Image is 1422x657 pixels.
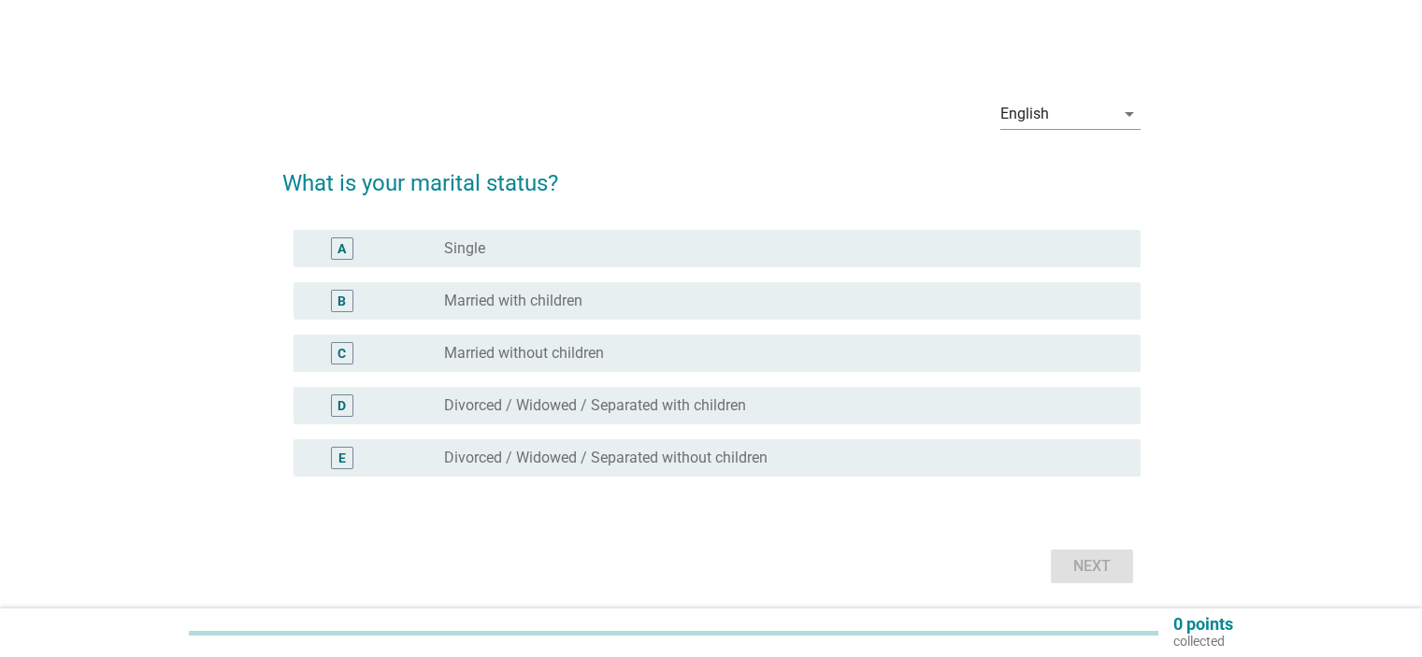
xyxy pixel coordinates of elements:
[338,449,346,468] div: E
[444,292,582,310] label: Married with children
[338,396,346,416] div: D
[338,239,346,259] div: A
[1118,103,1141,125] i: arrow_drop_down
[444,239,485,258] label: Single
[1173,616,1233,633] p: 0 points
[444,396,746,415] label: Divorced / Widowed / Separated with children
[282,148,1141,200] h2: What is your marital status?
[338,292,346,311] div: B
[338,344,346,364] div: C
[444,449,768,467] label: Divorced / Widowed / Separated without children
[1173,633,1233,650] p: collected
[1000,106,1049,122] div: English
[444,344,604,363] label: Married without children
